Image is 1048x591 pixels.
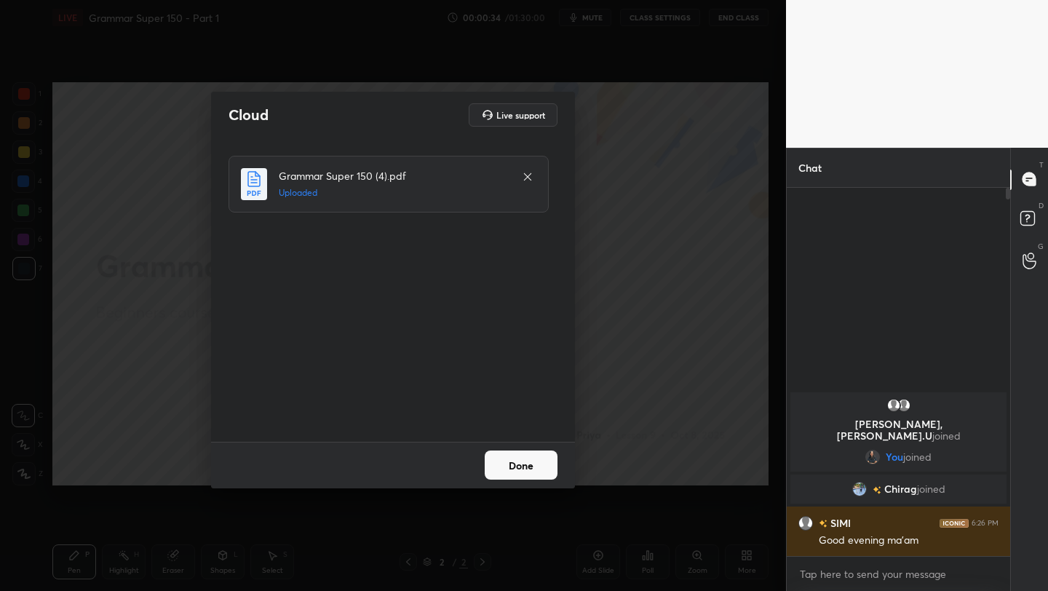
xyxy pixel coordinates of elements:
[229,106,269,124] h2: Cloud
[279,186,507,199] h5: Uploaded
[279,168,507,183] h4: Grammar Super 150 (4).pdf
[819,534,999,548] div: Good evening ma’am
[873,485,881,493] img: no-rating-badge.077c3623.svg
[787,389,1010,557] div: grid
[1039,159,1044,170] p: T
[884,483,917,495] span: Chirag
[897,398,911,413] img: default.png
[903,451,932,463] span: joined
[940,518,969,527] img: iconic-dark.1390631f.png
[886,398,901,413] img: default.png
[799,419,998,442] p: [PERSON_NAME], [PERSON_NAME].U
[496,111,545,119] h5: Live support
[798,515,813,530] img: default.png
[485,451,557,480] button: Done
[932,429,961,443] span: joined
[865,450,880,464] img: 4ec84c9df1e94859877aaf94430cd378.png
[917,483,945,495] span: joined
[852,482,867,496] img: 125c79de29c14c929f70611b684ecd02.jpg
[886,451,903,463] span: You
[1038,241,1044,252] p: G
[819,520,827,528] img: no-rating-badge.077c3623.svg
[1039,200,1044,211] p: D
[787,148,833,187] p: Chat
[972,518,999,527] div: 6:26 PM
[827,515,851,531] h6: SIMI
